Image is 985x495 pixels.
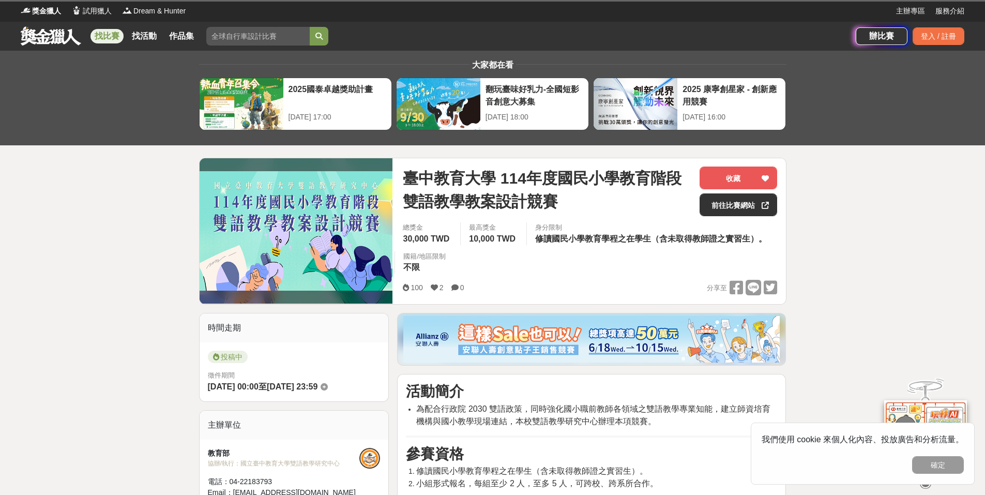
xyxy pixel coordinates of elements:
a: 服務介紹 [935,6,964,17]
a: 作品集 [165,29,198,43]
span: 最高獎金 [469,222,518,233]
span: [DATE] 23:59 [267,382,317,391]
span: 不限 [403,263,420,272]
a: 主辦專區 [896,6,925,17]
a: 前往比賽網站 [700,193,777,216]
div: 身分限制 [535,222,769,233]
span: 修讀國民小學教育學程之在學生（含未取得教師證之實習生）。 [535,234,767,243]
button: 確定 [912,456,964,474]
img: dcc59076-91c0-4acb-9c6b-a1d413182f46.png [403,316,780,363]
span: 30,000 TWD [403,234,449,243]
span: 0 [460,283,464,292]
a: 找比賽 [90,29,124,43]
input: 全球自行車設計比賽 [206,27,310,46]
div: 主辦單位 [200,411,389,440]
span: 10,000 TWD [469,234,516,243]
img: d2146d9a-e6f6-4337-9592-8cefde37ba6b.png [884,396,967,465]
span: 2 [440,283,444,292]
span: [DATE] 00:00 [208,382,259,391]
div: 教育部 [208,448,360,459]
a: 翻玩臺味好乳力-全國短影音創意大募集[DATE] 18:00 [396,78,589,130]
img: Cover Image [200,171,393,291]
strong: 參賽資格 [406,446,464,462]
span: 臺中教育大學 114年度國民小學教育階段雙語教學教案設計競賽 [403,167,691,213]
div: 協辦/執行： 國立臺中教育大學雙語教學研究中心 [208,459,360,468]
img: Logo [21,5,31,16]
span: 投稿中 [208,351,248,363]
span: 小組形式報名，每組至少 2 人，至多 5 人，可跨校、跨系所合作。 [416,479,658,488]
div: 電話： 04-22183793 [208,476,360,487]
img: Logo [71,5,82,16]
a: 2025國泰卓越獎助計畫[DATE] 17:00 [199,78,392,130]
img: Logo [122,5,132,16]
div: 2025國泰卓越獎助計畫 [289,83,386,107]
a: Logo獎金獵人 [21,6,61,17]
span: 我們使用 cookie 來個人化內容、投放廣告和分析流量。 [762,435,964,444]
div: [DATE] 16:00 [683,112,780,123]
span: 至 [259,382,267,391]
span: 徵件期間 [208,371,235,379]
a: LogoDream & Hunter [122,6,186,17]
div: 翻玩臺味好乳力-全國短影音創意大募集 [486,83,583,107]
span: 100 [411,283,422,292]
span: 總獎金 [403,222,452,233]
div: 時間走期 [200,313,389,342]
div: [DATE] 17:00 [289,112,386,123]
span: 為配合行政院 2030 雙語政策，同時強化國小職前教師各領域之雙語教學專業知能，建立師資培育機構與國小教學現場連結，本校雙語教學研究中心辦理本項競賽。 [416,404,770,426]
button: 收藏 [700,167,777,189]
a: 找活動 [128,29,161,43]
a: 辦比賽 [856,27,907,45]
span: 修讀國民小學教育學程之在學生（含未取得教師證之實習生）。 [416,467,648,475]
a: Logo試用獵人 [71,6,112,17]
div: [DATE] 18:00 [486,112,583,123]
div: 登入 / 註冊 [913,27,964,45]
span: 試用獵人 [83,6,112,17]
strong: 活動簡介 [406,383,464,399]
span: 分享至 [707,280,727,296]
a: 2025 康寧創星家 - 創新應用競賽[DATE] 16:00 [593,78,786,130]
span: 獎金獵人 [32,6,61,17]
div: 國籍/地區限制 [403,251,446,262]
div: 2025 康寧創星家 - 創新應用競賽 [683,83,780,107]
span: Dream & Hunter [133,6,186,17]
span: 大家都在看 [469,61,516,69]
